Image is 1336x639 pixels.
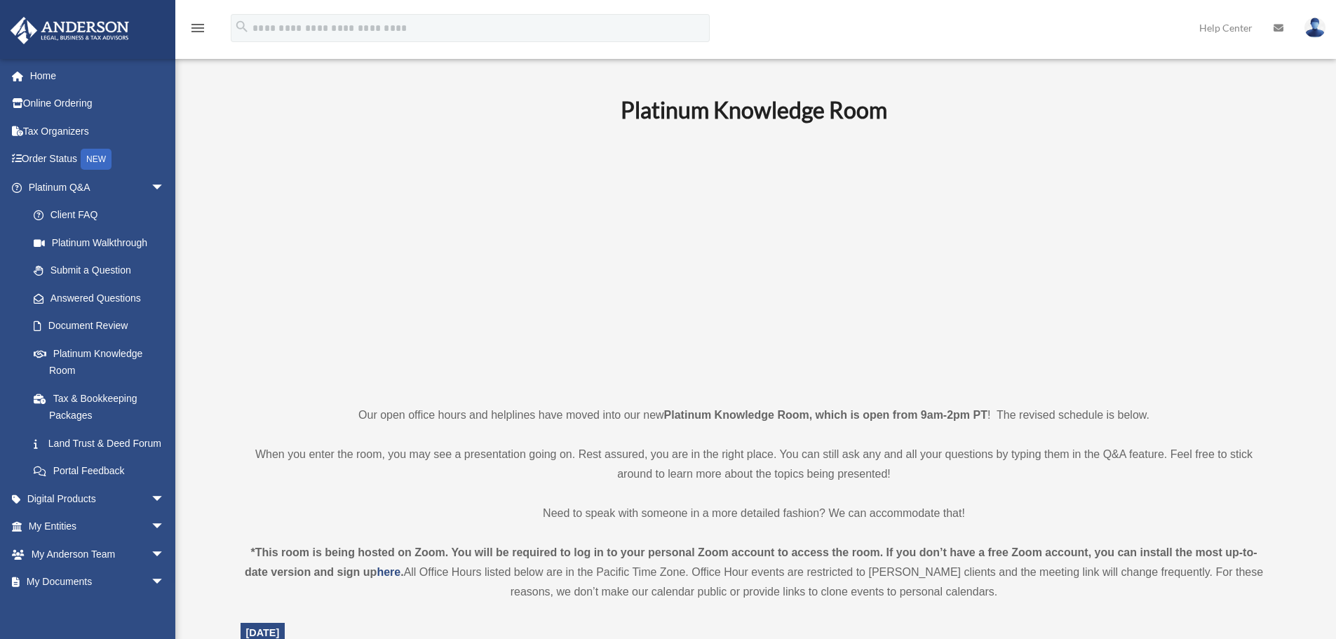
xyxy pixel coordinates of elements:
[151,485,179,513] span: arrow_drop_down
[241,504,1268,523] p: Need to speak with someone in a more detailed fashion? We can accommodate that!
[20,384,186,429] a: Tax & Bookkeeping Packages
[20,201,186,229] a: Client FAQ
[189,20,206,36] i: menu
[151,173,179,202] span: arrow_drop_down
[20,457,186,485] a: Portal Feedback
[151,568,179,597] span: arrow_drop_down
[621,96,887,123] b: Platinum Knowledge Room
[544,142,964,379] iframe: 231110_Toby_KnowledgeRoom
[246,627,280,638] span: [DATE]
[10,173,186,201] a: Platinum Q&Aarrow_drop_down
[20,229,186,257] a: Platinum Walkthrough
[10,117,186,145] a: Tax Organizers
[10,90,186,118] a: Online Ordering
[10,513,186,541] a: My Entitiesarrow_drop_down
[20,257,186,285] a: Submit a Question
[234,19,250,34] i: search
[20,429,186,457] a: Land Trust & Deed Forum
[151,513,179,542] span: arrow_drop_down
[151,540,179,569] span: arrow_drop_down
[1304,18,1325,38] img: User Pic
[664,409,987,421] strong: Platinum Knowledge Room, which is open from 9am-2pm PT
[241,543,1268,602] div: All Office Hours listed below are in the Pacific Time Zone. Office Hour events are restricted to ...
[245,546,1257,578] strong: *This room is being hosted on Zoom. You will be required to log in to your personal Zoom account ...
[241,445,1268,484] p: When you enter the room, you may see a presentation going on. Rest assured, you are in the right ...
[20,312,186,340] a: Document Review
[6,17,133,44] img: Anderson Advisors Platinum Portal
[20,284,186,312] a: Answered Questions
[10,62,186,90] a: Home
[10,568,186,596] a: My Documentsarrow_drop_down
[377,566,400,578] a: here
[241,405,1268,425] p: Our open office hours and helplines have moved into our new ! The revised schedule is below.
[10,485,186,513] a: Digital Productsarrow_drop_down
[189,25,206,36] a: menu
[81,149,112,170] div: NEW
[10,145,186,174] a: Order StatusNEW
[10,540,186,568] a: My Anderson Teamarrow_drop_down
[400,566,403,578] strong: .
[20,339,179,384] a: Platinum Knowledge Room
